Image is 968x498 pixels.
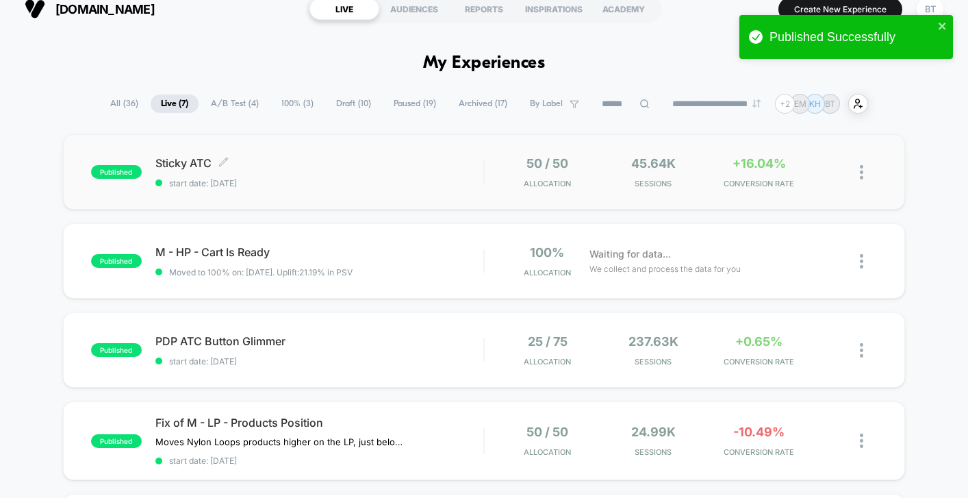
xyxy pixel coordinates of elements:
span: 100% [530,245,564,260]
img: close [860,254,863,269]
span: Allocation [524,447,571,457]
span: A/B Test ( 4 ) [201,95,269,113]
span: Allocation [524,179,571,188]
span: 45.64k [631,156,676,171]
span: Sessions [604,179,702,188]
span: Moved to 100% on: [DATE] . Uplift: 21.19% in PSV [169,267,353,277]
span: published [91,343,142,357]
span: Draft ( 10 ) [326,95,381,113]
img: close [860,165,863,179]
span: Sessions [604,447,702,457]
span: published [91,165,142,179]
div: + 2 [775,94,795,114]
span: CONVERSION RATE [709,357,808,366]
img: close [860,434,863,448]
p: KH [809,99,821,109]
span: 24.99k [631,425,676,439]
span: 50 / 50 [526,425,568,439]
span: We collect and process the data for you [589,262,741,275]
span: Archived ( 17 ) [448,95,518,113]
span: Allocation [524,268,571,277]
span: [DOMAIN_NAME] [55,2,155,16]
span: +16.04% [733,156,786,171]
span: Waiting for data... [589,247,671,262]
p: BT [825,99,835,109]
span: start date: [DATE] [155,356,483,366]
span: +0.65% [735,334,782,349]
span: start date: [DATE] [155,178,483,188]
span: 25 / 75 [528,334,568,349]
span: Fix of M - LP - Products Position [155,416,483,429]
span: 237.63k [628,334,678,349]
div: Published Successfully [769,30,934,45]
p: EM [794,99,806,109]
span: Sessions [604,357,702,366]
span: Paused ( 19 ) [383,95,446,113]
span: Moves Nylon Loops products higher on the LP, just below PFAS-free section [155,436,409,447]
span: start date: [DATE] [155,456,483,466]
span: By Label [530,99,563,109]
span: published [91,434,142,448]
span: Allocation [524,357,571,366]
span: Sticky ATC [155,156,483,170]
span: M - HP - Cart Is Ready [155,245,483,259]
span: All ( 36 ) [100,95,149,113]
span: CONVERSION RATE [709,447,808,457]
span: CONVERSION RATE [709,179,808,188]
img: end [752,99,761,108]
h1: My Experiences [423,53,546,73]
span: Live ( 7 ) [151,95,199,113]
span: published [91,254,142,268]
span: PDP ATC Button Glimmer [155,334,483,348]
span: 100% ( 3 ) [271,95,324,113]
img: close [860,343,863,358]
button: close [938,21,947,34]
span: -10.49% [733,425,785,439]
span: 50 / 50 [526,156,568,171]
